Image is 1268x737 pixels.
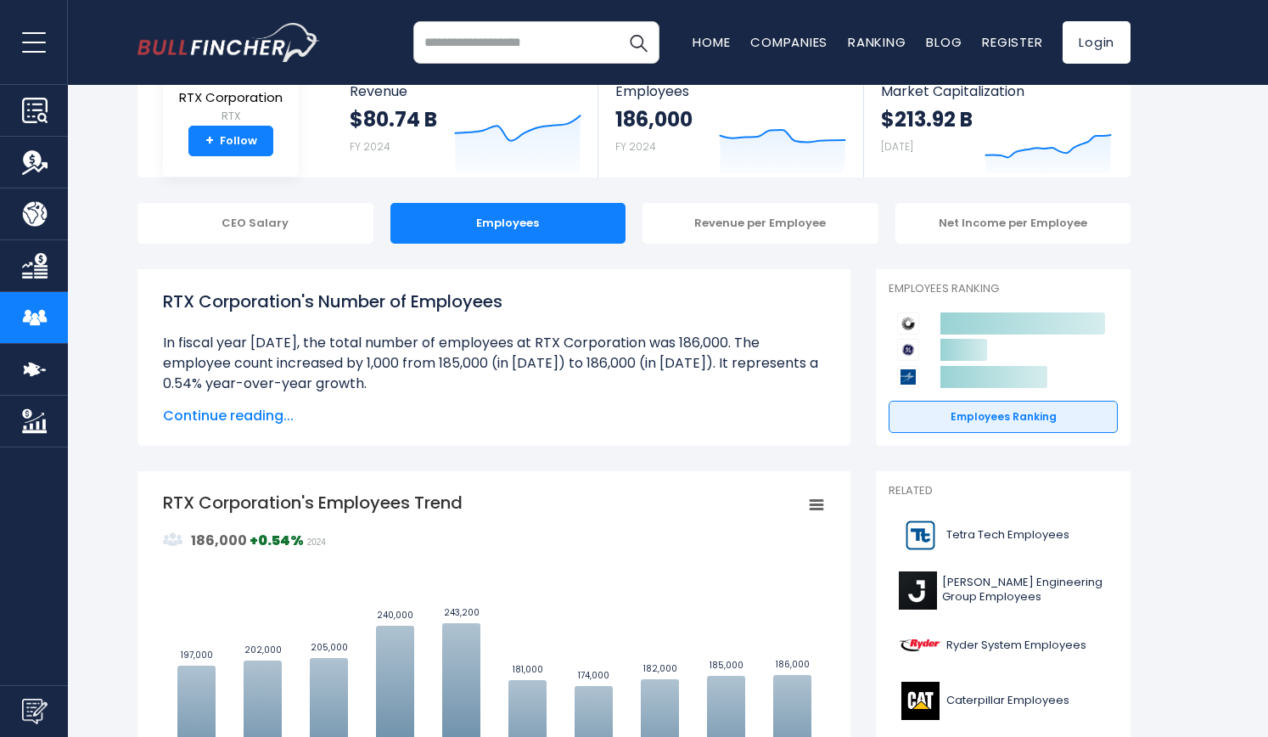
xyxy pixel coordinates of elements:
[163,491,463,515] tspan: RTX Corporation's Employees Trend
[311,641,348,654] text: 205,000
[946,694,1069,708] span: Caterpillar Employees
[350,106,437,132] strong: $80.74 B
[390,203,626,244] div: Employees
[137,23,320,62] a: Go to homepage
[897,312,919,335] img: RTX Corporation competitors logo
[191,531,247,550] strong: 186,000
[163,289,825,314] h1: RTX Corporation's Number of Employees
[258,531,304,550] strong: 0.54%
[982,33,1042,51] a: Register
[615,106,693,132] strong: 186,000
[889,678,1118,724] a: Caterpillar Employees
[333,68,598,177] a: Revenue $80.74 B FY 2024
[163,406,825,426] span: Continue reading...
[899,682,941,720] img: CAT logo
[897,366,919,388] img: Lockheed Martin Corporation competitors logo
[137,203,373,244] div: CEO Salary
[615,139,656,154] small: FY 2024
[881,139,913,154] small: [DATE]
[881,106,973,132] strong: $213.92 B
[864,68,1129,177] a: Market Capitalization $213.92 B [DATE]
[926,33,962,51] a: Blog
[1063,21,1131,64] a: Login
[848,33,906,51] a: Ranking
[899,516,941,554] img: TTEK logo
[307,537,326,547] span: 2024
[897,339,919,361] img: GE Aerospace competitors logo
[881,83,1112,99] span: Market Capitalization
[350,139,390,154] small: FY 2024
[750,33,828,51] a: Companies
[350,83,581,99] span: Revenue
[205,133,214,149] strong: +
[710,659,743,672] text: 185,000
[946,528,1069,543] span: Tetra Tech Employees
[188,126,273,156] a: +Follow
[889,512,1118,559] a: Tetra Tech Employees
[942,576,1108,605] span: [PERSON_NAME] Engineering Group Employees
[444,606,480,619] text: 243,200
[642,203,878,244] div: Revenue per Employee
[895,203,1131,244] div: Net Income per Employee
[250,531,304,550] strong: +
[899,571,937,610] img: J logo
[615,83,845,99] span: Employees
[578,669,609,682] text: 174,000
[617,21,659,64] button: Search
[179,109,283,124] small: RTX
[899,627,941,665] img: R logo
[889,622,1118,669] a: Ryder System Employees
[889,484,1118,498] p: Related
[244,644,282,656] text: 202,000
[693,33,730,51] a: Home
[377,609,413,622] text: 240,000
[598,68,862,177] a: Employees 186,000 FY 2024
[181,649,213,661] text: 197,000
[776,658,810,671] text: 186,000
[889,282,1118,296] p: Employees Ranking
[163,530,183,550] img: graph_employee_icon.svg
[179,91,283,105] span: RTX Corporation
[946,639,1086,653] span: Ryder System Employees
[889,567,1118,614] a: [PERSON_NAME] Engineering Group Employees
[513,663,543,676] text: 181,000
[889,401,1118,433] a: Employees Ranking
[643,662,677,675] text: 182,000
[137,23,320,62] img: bullfincher logo
[163,333,825,394] li: In fiscal year [DATE], the total number of employees at RTX Corporation was 186,000. The employee...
